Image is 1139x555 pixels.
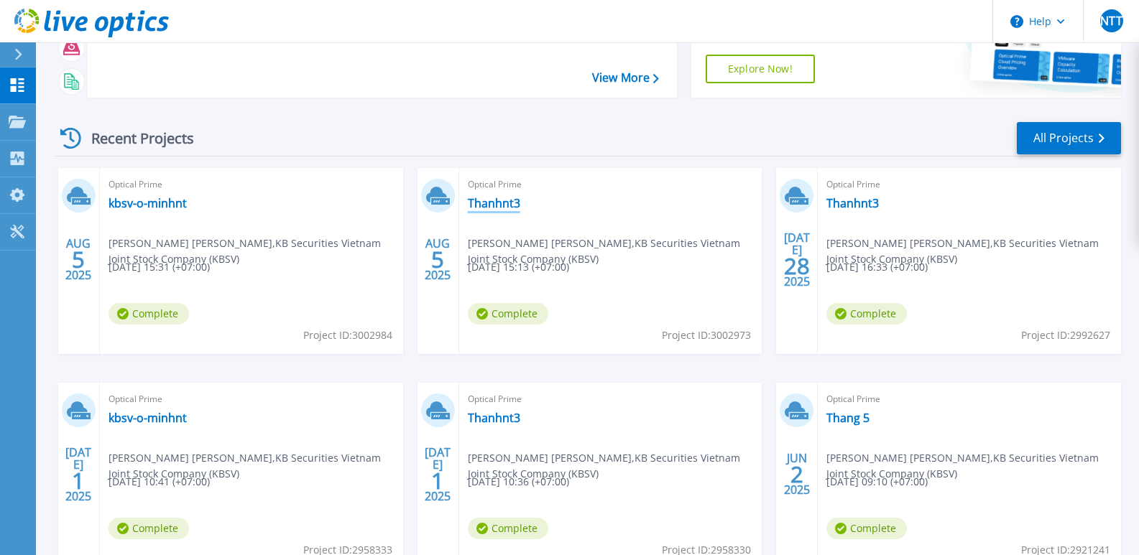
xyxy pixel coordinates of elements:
[468,391,754,407] span: Optical Prime
[784,260,810,272] span: 28
[65,233,92,286] div: AUG 2025
[826,518,907,539] span: Complete
[826,391,1112,407] span: Optical Prime
[783,233,811,286] div: [DATE] 2025
[783,448,811,500] div: JUN 2025
[109,411,187,425] a: kbsv-o-minhnt
[468,196,520,210] a: Thanhnt3
[109,391,395,407] span: Optical Prime
[592,71,659,85] a: View More
[468,303,548,325] span: Complete
[826,411,870,425] a: Thang 5
[55,121,213,156] div: Recent Projects
[468,177,754,192] span: Optical Prime
[109,259,210,275] span: [DATE] 15:31 (+07:00)
[468,411,520,425] a: Thanhnt3
[303,327,392,343] span: Project ID: 3002984
[826,196,879,210] a: Thanhnt3
[826,303,907,325] span: Complete
[109,196,187,210] a: kbsv-o-minhnt
[1017,122,1121,154] a: All Projects
[72,475,85,487] span: 1
[468,450,762,482] span: [PERSON_NAME] [PERSON_NAME] , KB Securities Vietnam Joint Stock Company (KBSV)
[826,259,928,275] span: [DATE] 16:33 (+07:00)
[1021,327,1110,343] span: Project ID: 2992627
[65,448,92,500] div: [DATE] 2025
[826,474,928,490] span: [DATE] 09:10 (+07:00)
[1100,15,1122,27] span: NTT
[109,177,395,192] span: Optical Prime
[109,474,210,490] span: [DATE] 10:41 (+07:00)
[109,518,189,539] span: Complete
[468,474,569,490] span: [DATE] 10:36 (+07:00)
[790,468,803,480] span: 2
[706,55,815,83] a: Explore Now!
[826,177,1112,192] span: Optical Prime
[431,253,444,266] span: 5
[109,235,403,267] span: [PERSON_NAME] [PERSON_NAME] , KB Securities Vietnam Joint Stock Company (KBSV)
[826,450,1121,482] span: [PERSON_NAME] [PERSON_NAME] , KB Securities Vietnam Joint Stock Company (KBSV)
[468,235,762,267] span: [PERSON_NAME] [PERSON_NAME] , KB Securities Vietnam Joint Stock Company (KBSV)
[109,450,403,482] span: [PERSON_NAME] [PERSON_NAME] , KB Securities Vietnam Joint Stock Company (KBSV)
[72,253,85,266] span: 5
[109,303,189,325] span: Complete
[424,448,451,500] div: [DATE] 2025
[662,327,751,343] span: Project ID: 3002973
[468,259,569,275] span: [DATE] 15:13 (+07:00)
[468,518,548,539] span: Complete
[424,233,451,286] div: AUG 2025
[431,475,444,487] span: 1
[826,235,1121,267] span: [PERSON_NAME] [PERSON_NAME] , KB Securities Vietnam Joint Stock Company (KBSV)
